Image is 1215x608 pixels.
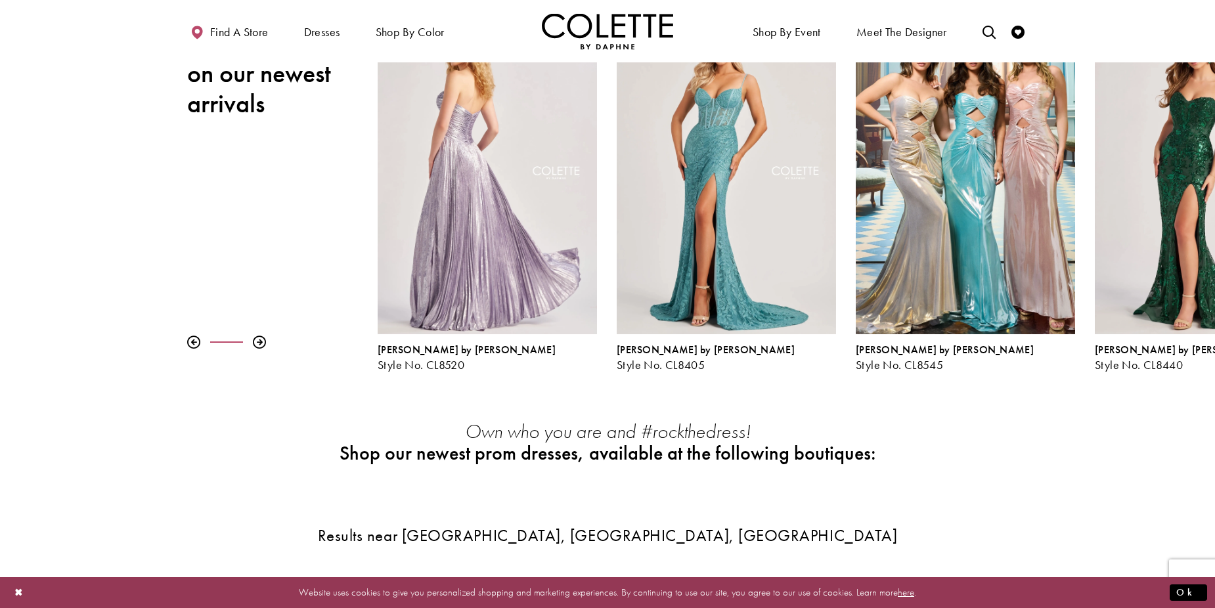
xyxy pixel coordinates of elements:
[1008,13,1028,49] a: Check Wishlist
[542,13,673,49] a: Visit Home Page
[846,5,1085,381] div: Colette by Daphne Style No. CL8545
[376,26,445,39] span: Shop by color
[1170,584,1207,601] button: Submit Dialog
[856,26,947,39] span: Meet the designer
[210,26,269,39] span: Find a store
[378,15,597,334] a: Visit Colette by Daphne Style No. CL8520 Page
[856,343,1034,357] span: [PERSON_NAME] by [PERSON_NAME]
[465,419,751,444] em: Own who you are and #rockthedress!
[187,28,358,119] h2: Feast your eyes on our newest arrivals
[607,5,846,381] div: Colette by Daphne Style No. CL8405
[378,343,556,357] span: [PERSON_NAME] by [PERSON_NAME]
[1095,357,1183,372] span: Style No. CL8440
[187,13,271,49] a: Find a store
[328,443,887,464] h2: Shop our newest prom dresses, available at the following boutiques:
[979,13,999,49] a: Toggle search
[853,13,950,49] a: Meet the designer
[378,344,597,372] div: Colette by Daphne Style No. CL8520
[304,26,340,39] span: Dresses
[749,13,824,49] span: Shop By Event
[753,26,821,39] span: Shop By Event
[368,5,607,381] div: Colette by Daphne Style No. CL8520
[617,15,836,334] a: Visit Colette by Daphne Style No. CL8405 Page
[856,344,1075,372] div: Colette by Daphne Style No. CL8545
[617,343,795,357] span: [PERSON_NAME] by [PERSON_NAME]
[8,581,30,604] button: Close Dialog
[95,584,1120,601] p: Website uses cookies to give you personalized shopping and marketing experiences. By continuing t...
[856,357,943,372] span: Style No. CL8545
[542,13,673,49] img: Colette by Daphne
[617,344,836,372] div: Colette by Daphne Style No. CL8405
[301,13,343,49] span: Dresses
[617,357,705,372] span: Style No. CL8405
[372,13,448,49] span: Shop by color
[898,586,914,599] a: here
[856,15,1075,334] a: Visit Colette by Daphne Style No. CL8545 Page
[187,527,1028,544] h3: Results near [GEOGRAPHIC_DATA], [GEOGRAPHIC_DATA], [GEOGRAPHIC_DATA]
[378,357,464,372] span: Style No. CL8520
